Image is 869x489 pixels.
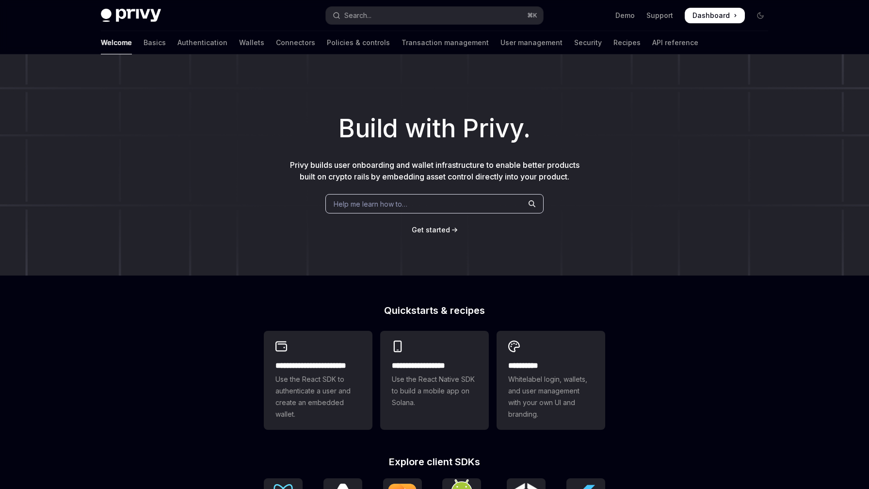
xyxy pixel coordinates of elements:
a: Support [646,11,673,20]
a: Recipes [613,31,641,54]
span: Use the React SDK to authenticate a user and create an embedded wallet. [275,374,361,420]
a: Transaction management [402,31,489,54]
a: Demo [615,11,635,20]
a: Basics [144,31,166,54]
a: Authentication [177,31,227,54]
span: ⌘ K [527,12,537,19]
a: Policies & controls [327,31,390,54]
a: Get started [412,225,450,235]
a: Dashboard [685,8,745,23]
h2: Explore client SDKs [264,457,605,467]
a: Connectors [276,31,315,54]
span: Help me learn how to… [334,199,407,209]
button: Toggle dark mode [753,8,768,23]
a: User management [500,31,563,54]
h1: Build with Privy. [16,110,853,147]
h2: Quickstarts & recipes [264,306,605,315]
a: API reference [652,31,698,54]
span: Whitelabel login, wallets, and user management with your own UI and branding. [508,374,594,420]
a: **** **** **** ***Use the React Native SDK to build a mobile app on Solana. [380,331,489,430]
img: dark logo [101,9,161,22]
a: **** *****Whitelabel login, wallets, and user management with your own UI and branding. [497,331,605,430]
a: Wallets [239,31,264,54]
span: Privy builds user onboarding and wallet infrastructure to enable better products built on crypto ... [290,160,579,181]
button: Open search [326,7,543,24]
span: Use the React Native SDK to build a mobile app on Solana. [392,374,477,408]
a: Welcome [101,31,132,54]
span: Dashboard [692,11,730,20]
div: Search... [344,10,371,21]
span: Get started [412,226,450,234]
a: Security [574,31,602,54]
